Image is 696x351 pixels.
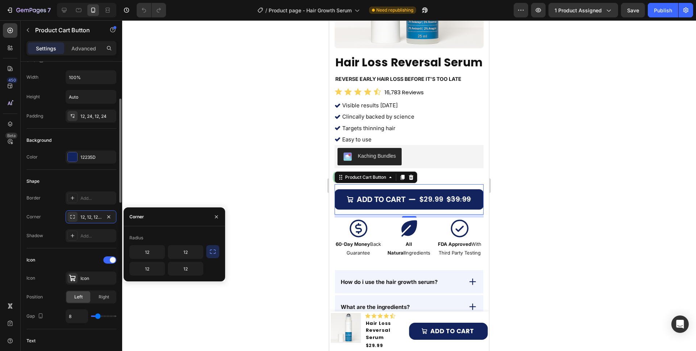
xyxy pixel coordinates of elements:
div: Radius [129,235,143,241]
div: Publish [654,7,672,14]
button: 1 product assigned [548,3,618,17]
p: Advanced [71,45,96,52]
div: Add... [80,233,115,239]
p: Product Cart Button [35,26,97,34]
div: Position [26,294,43,300]
div: Border [26,195,41,201]
div: Padding [26,113,43,119]
div: Gap [26,311,45,321]
div: 450 [7,77,17,83]
span: Need republishing [376,7,413,13]
div: 12, 12, 12, 12 [80,214,101,220]
iframe: Design area [329,20,489,351]
div: Color [26,154,38,160]
div: Text [26,338,36,344]
div: Corner [129,214,144,220]
div: Height [26,94,40,100]
span: Left [74,294,83,300]
span: 1 product assigned [555,7,602,14]
div: Icon [26,275,35,281]
div: Beta [5,133,17,139]
div: Undo/Redo [137,3,166,17]
div: 12, 24, 12, 24 [80,113,115,120]
div: Background [26,137,51,144]
div: Width [26,74,38,80]
div: Icon [26,257,35,263]
input: Auto [66,90,116,103]
button: 7 [3,3,54,17]
span: Right [99,294,109,300]
input: Auto [66,310,88,323]
p: 7 [47,6,51,15]
div: Shadow [26,232,43,239]
div: Icon [80,275,115,282]
div: Add... [80,195,115,202]
span: / [265,7,267,14]
div: Open Intercom Messenger [671,315,689,333]
input: Auto [66,71,116,84]
div: Corner [26,214,41,220]
input: Auto [130,245,165,259]
span: Save [627,7,639,13]
input: Auto [168,245,203,259]
input: Auto [168,262,203,275]
button: Publish [648,3,678,17]
span: Product page - Hair Growth Serum [269,7,352,14]
div: 12235D [80,154,115,161]
div: Shape [26,178,40,185]
input: Auto [130,262,165,275]
button: Save [621,3,645,17]
p: Settings [36,45,56,52]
